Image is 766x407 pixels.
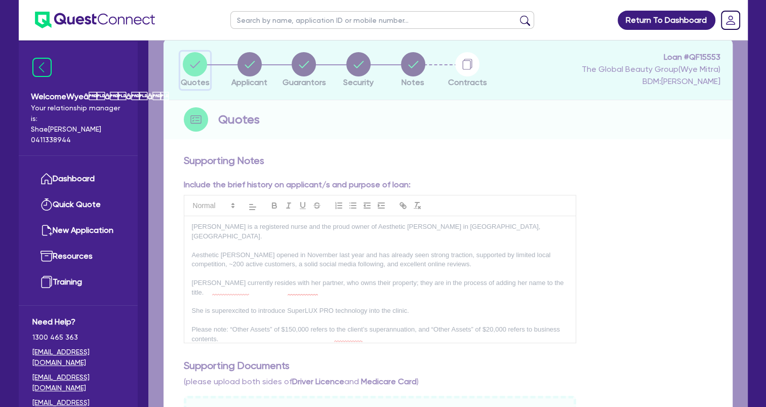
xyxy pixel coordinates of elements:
[41,224,53,236] img: new-application
[32,372,124,393] a: [EMAIL_ADDRESS][DOMAIN_NAME]
[35,12,155,28] img: quest-connect-logo-blue
[41,250,53,262] img: resources
[41,198,53,211] img: quick-quote
[41,276,53,288] img: training
[230,11,534,29] input: Search by name, application ID or mobile number...
[31,103,126,145] span: Your relationship manager is: Shae [PERSON_NAME] 0411338944
[32,166,124,192] a: Dashboard
[32,192,124,218] a: Quick Quote
[32,269,124,295] a: Training
[618,11,715,30] a: Return To Dashboard
[32,58,52,77] img: icon-menu-close
[31,91,126,103] span: Welcome Wyeââââ
[32,347,124,368] a: [EMAIL_ADDRESS][DOMAIN_NAME]
[32,332,124,343] span: 1300 465 363
[32,243,124,269] a: Resources
[32,218,124,243] a: New Application
[717,7,744,33] a: Dropdown toggle
[32,316,124,328] span: Need Help?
